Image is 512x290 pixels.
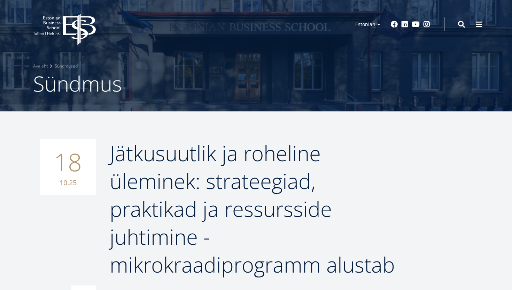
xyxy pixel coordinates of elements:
[110,139,395,279] span: Jätkusuutlik ja roheline üleminek: strateegiad, praktikad ja ressursside juhtimine - mikrokraadip...
[55,63,78,70] a: Sündmused
[423,21,430,28] a: Instagram
[33,70,479,97] h1: Sündmus
[401,21,408,28] a: Linkedin
[47,178,89,188] small: 10.25
[33,63,48,70] a: Avaleht
[412,21,420,28] a: Youtube
[40,139,96,195] div: 18
[391,21,398,28] a: Facebook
